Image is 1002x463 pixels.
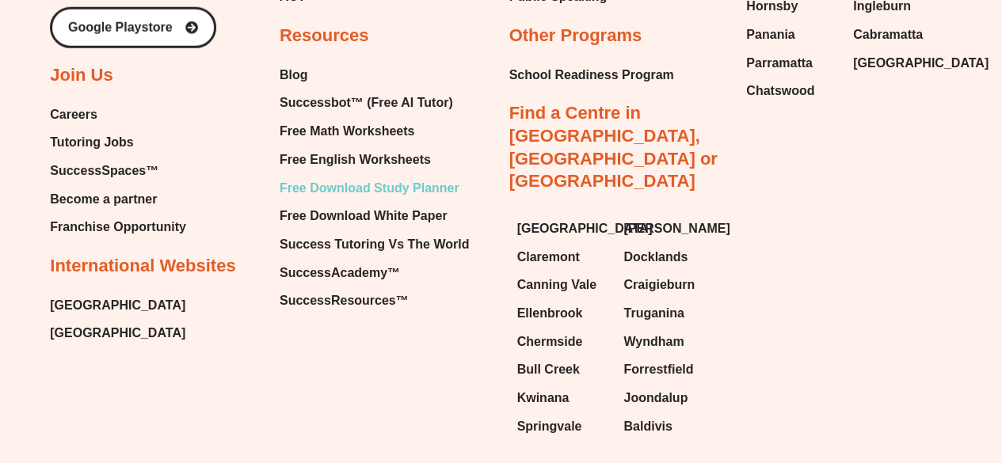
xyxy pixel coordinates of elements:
[280,176,459,200] span: Free Download Study Planner
[623,358,714,381] a: Forrestfield
[50,255,235,278] h2: International Websites
[746,51,813,75] span: Parramatta
[853,51,989,75] span: [GEOGRAPHIC_DATA]
[280,25,369,47] h2: Resources
[853,23,944,47] a: Cabramatta
[280,233,469,256] a: Success Tutoring Vs The World
[50,131,133,154] span: Tutoring Jobs
[50,188,186,211] a: Become a partner
[280,120,469,143] a: Free Math Worksheets
[280,261,400,285] span: SuccessAcademy™
[280,204,469,228] a: Free Download White Paper
[623,217,730,241] span: [PERSON_NAME]
[517,386,570,410] span: Kwinana
[623,358,693,381] span: Forrestfield
[280,176,469,200] a: Free Download Study Planner
[280,289,409,313] span: SuccessResources™
[517,415,582,438] span: Springvale
[50,215,186,239] a: Franchise Opportunity
[517,245,580,269] span: Claremont
[623,386,688,410] span: Joondalup
[280,204,448,228] span: Free Download White Paper
[517,330,583,354] span: Chermside
[853,23,923,47] span: Cabramatta
[623,302,714,325] a: Truganina
[517,217,653,241] span: [GEOGRAPHIC_DATA]
[509,63,674,87] a: School Readiness Program
[50,321,185,345] a: [GEOGRAPHIC_DATA]
[68,21,173,34] span: Google Playstore
[517,273,608,297] a: Canning Vale
[280,91,469,115] a: Successbot™ (Free AI Tutor)
[623,273,695,297] span: Craigieburn
[746,79,814,103] span: Chatswood
[280,148,469,172] a: Free English Worksheets
[746,51,837,75] a: Parramatta
[509,103,718,191] a: Find a Centre in [GEOGRAPHIC_DATA], [GEOGRAPHIC_DATA] or [GEOGRAPHIC_DATA]
[280,148,431,172] span: Free English Worksheets
[623,415,672,438] span: Baldivis
[623,386,714,410] a: Joondalup
[50,159,158,183] span: SuccessSpaces™
[623,302,684,325] span: Truganina
[50,103,97,127] span: Careers
[746,23,794,47] span: Panania
[623,415,714,438] a: Baldivis
[623,245,688,269] span: Docklands
[853,51,944,75] a: [GEOGRAPHIC_DATA]
[623,273,714,297] a: Craigieburn
[623,330,714,354] a: Wyndham
[517,302,608,325] a: Ellenbrook
[50,294,185,317] a: [GEOGRAPHIC_DATA]
[746,79,837,103] a: Chatswood
[746,23,837,47] a: Panania
[517,415,608,438] a: Springvale
[280,63,469,87] a: Blog
[50,103,186,127] a: Careers
[517,245,608,269] a: Claremont
[50,188,157,211] span: Become a partner
[280,289,469,313] a: SuccessResources™
[517,302,583,325] span: Ellenbrook
[517,217,608,241] a: [GEOGRAPHIC_DATA]
[517,358,608,381] a: Bull Creek
[509,25,642,47] h2: Other Programs
[50,7,216,48] a: Google Playstore
[50,159,186,183] a: SuccessSpaces™
[280,63,308,87] span: Blog
[623,330,684,354] span: Wyndham
[50,131,186,154] a: Tutoring Jobs
[623,217,714,241] a: [PERSON_NAME]
[280,261,469,285] a: SuccessAcademy™
[738,284,1002,463] iframe: Chat Widget
[623,245,714,269] a: Docklands
[517,273,596,297] span: Canning Vale
[517,358,580,381] span: Bull Creek
[517,330,608,354] a: Chermside
[517,386,608,410] a: Kwinana
[280,91,453,115] span: Successbot™ (Free AI Tutor)
[280,120,414,143] span: Free Math Worksheets
[50,64,112,87] h2: Join Us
